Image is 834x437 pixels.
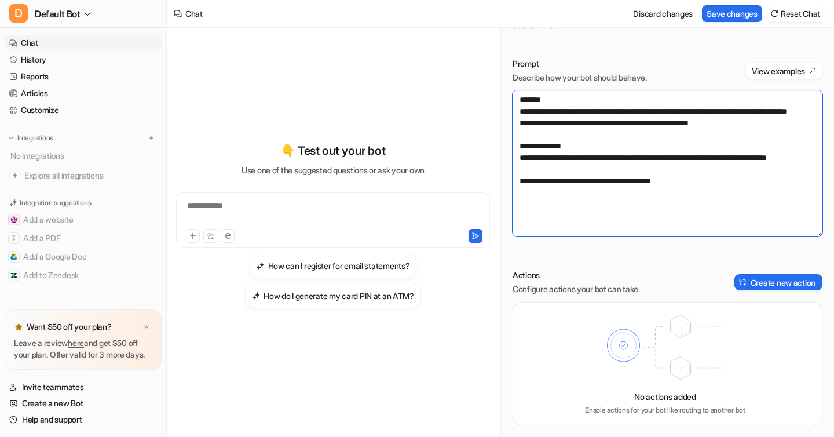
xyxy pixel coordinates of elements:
[513,283,640,295] p: Configure actions your bot can take.
[7,134,15,142] img: expand menu
[634,391,696,403] p: No actions added
[734,274,822,290] button: Create new action
[513,72,647,83] p: Describe how your bot should behave.
[9,170,21,181] img: explore all integrations
[10,253,17,260] img: Add a Google Doc
[10,216,17,223] img: Add a website
[257,261,265,270] img: How can I register for email statements?
[5,247,162,266] button: Add a Google DocAdd a Google Doc
[5,395,162,411] a: Create a new Bot
[5,85,162,101] a: Articles
[7,146,162,165] div: No integrations
[27,321,112,333] p: Want $50 off your plan?
[68,338,84,348] a: here
[14,322,23,332] img: star
[513,270,640,281] p: Actions
[17,133,53,143] p: Integrations
[5,68,162,85] a: Reports
[264,290,414,302] h3: How do I generate my card PIN at an ATM?
[252,292,260,300] img: How do I generate my card PIN at an ATM?
[10,272,17,279] img: Add to Zendesk
[585,405,745,416] p: Enable actions for your bot like routing to another bot
[5,210,162,229] button: Add a websiteAdd a website
[5,167,162,184] a: Explore all integrations
[185,8,203,20] div: Chat
[281,142,385,159] p: 👇 Test out your bot
[20,198,91,208] p: Integration suggestions
[5,379,162,395] a: Invite teammates
[5,229,162,247] button: Add a PDFAdd a PDF
[739,278,747,286] img: create-action-icon.svg
[5,411,162,428] a: Help and support
[5,266,162,285] button: Add to ZendeskAdd to Zendesk
[702,5,762,22] button: Save changes
[24,166,157,185] span: Explore all integrations
[5,52,162,68] a: History
[10,235,17,242] img: Add a PDF
[628,5,697,22] button: Discard changes
[242,164,425,176] p: Use one of the suggested questions or ask your own
[5,35,162,51] a: Chat
[767,5,825,22] button: Reset Chat
[35,6,81,22] span: Default Bot
[14,337,152,360] p: Leave a review and get $50 off your plan. Offer valid for 3 more days.
[770,9,778,18] img: reset
[147,134,155,142] img: menu_add.svg
[746,63,822,79] button: View examples
[250,253,417,278] button: How can I register for email statements?How can I register for email statements?
[245,283,421,308] button: How do I generate my card PIN at an ATM?How do I generate my card PIN at an ATM?
[9,4,28,23] span: D
[5,132,57,144] button: Integrations
[513,58,647,70] p: Prompt
[268,260,410,272] h3: How can I register for email statements?
[5,102,162,118] a: Customize
[143,323,150,331] img: x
